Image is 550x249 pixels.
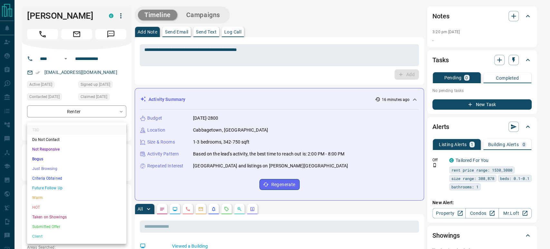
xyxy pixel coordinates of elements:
li: Submitted Offer [27,222,126,232]
li: Client [27,232,126,241]
li: Future Follow Up [27,183,126,193]
li: Bogus [27,154,126,164]
li: Do Not Contact [27,135,126,144]
li: Criteria Obtained [27,174,126,183]
li: Not Responsive [27,144,126,154]
li: Taken on Showings [27,212,126,222]
li: Warm [27,193,126,203]
li: Just Browsing [27,164,126,174]
li: HOT [27,203,126,212]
